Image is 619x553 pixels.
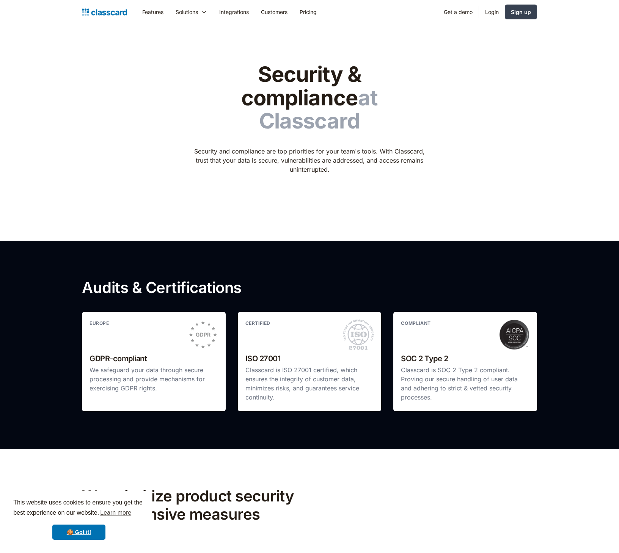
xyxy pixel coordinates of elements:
[479,3,505,20] a: Login
[245,365,374,402] p: Classcard is ISO 27001 certified, which ensures the integrity of customer data, minimizes risks, ...
[136,3,170,20] a: Features
[52,525,105,540] a: dismiss cookie message
[213,3,255,20] a: Integrations
[90,365,218,393] p: We safeguard your data through secure processing and provide mechanisms for exercising GDPR rights.
[259,85,378,134] span: at Classcard
[13,498,145,519] span: This website uses cookies to ensure you get the best experience on our website.
[90,352,218,365] h2: GDPR-compliant
[245,352,374,365] h2: ISO 27001
[401,365,529,402] p: Classcard is SOC 2 Type 2 compliant. Proving our secure handling of user data and adhering to str...
[511,8,531,16] div: Sign up
[82,279,323,297] h2: Audits & Certifications
[401,352,529,365] h2: SOC 2 Type 2
[189,63,430,133] h1: Security & compliance
[99,507,132,519] a: learn more about cookies
[90,320,188,327] p: europe
[176,8,198,16] div: Solutions
[245,320,270,326] strong: CERTIFIED
[189,147,430,174] p: Security and compliance are top priorities for your team's tools. With Classcard, trust that your...
[294,3,323,20] a: Pricing
[82,7,127,17] a: home
[401,320,430,326] strong: COMPLIANT
[6,491,152,547] div: cookieconsent
[170,3,213,20] div: Solutions
[82,487,323,523] h2: We prioritize product security with extensive measures
[255,3,294,20] a: Customers
[505,5,537,19] a: Sign up
[438,3,479,20] a: Get a demo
